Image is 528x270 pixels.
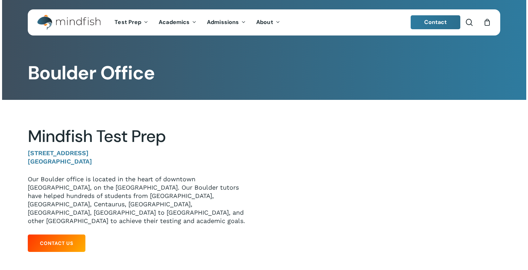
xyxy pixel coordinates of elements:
span: Test Prep [115,18,141,26]
span: Contact [424,18,447,26]
strong: [STREET_ADDRESS] [28,149,89,157]
header: Main Menu [28,9,500,35]
a: About [251,19,285,25]
a: Cart [483,18,491,26]
span: Academics [159,18,190,26]
a: Test Prep [109,19,153,25]
strong: [GEOGRAPHIC_DATA] [28,158,92,165]
span: Admissions [207,18,239,26]
a: Academics [153,19,202,25]
span: About [256,18,273,26]
a: Contact [411,15,461,29]
h2: Mindfish Test Prep [28,126,253,146]
p: Our Boulder office is located in the heart of downtown [GEOGRAPHIC_DATA], on the [GEOGRAPHIC_DATA... [28,175,253,225]
h1: Boulder Office [28,62,500,84]
span: Contact Us [40,240,73,247]
a: Admissions [202,19,251,25]
a: Contact Us [28,235,85,252]
nav: Main Menu [109,9,285,35]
